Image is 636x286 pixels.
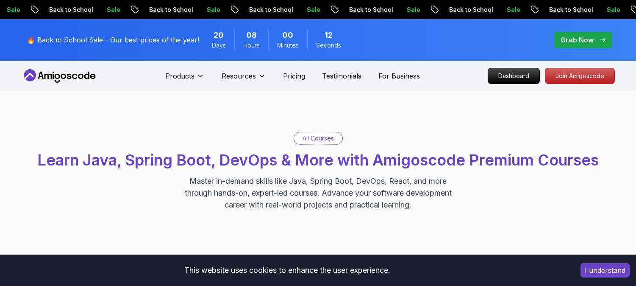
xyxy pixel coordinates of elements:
[561,35,594,45] p: Grab Now
[488,68,540,84] a: Dashboard
[580,263,630,278] button: Accept cookies
[165,71,205,88] button: Products
[222,71,256,81] p: Resources
[498,6,525,14] p: Sale
[325,29,333,41] span: 12 Seconds
[27,35,199,45] p: 🔥 Back to School Sale - Our best prices of the year!
[40,6,98,14] p: Back to School
[165,71,194,81] p: Products
[283,71,305,81] a: Pricing
[246,29,257,41] span: 8 Hours
[545,68,614,84] p: Join Amigoscode
[322,71,361,81] a: Testimonials
[140,6,198,14] p: Back to School
[37,151,599,169] span: Learn Java, Spring Boot, DevOps & More with Amigoscode Premium Courses
[303,134,334,143] p: All Courses
[598,6,625,14] p: Sale
[282,29,293,41] span: 0 Minutes
[277,41,299,50] span: Minutes
[340,6,398,14] p: Back to School
[378,71,420,81] a: For Business
[222,71,266,88] button: Resources
[298,6,325,14] p: Sale
[398,6,425,14] p: Sale
[212,41,226,50] span: Days
[198,6,225,14] p: Sale
[214,29,224,41] span: 20 Days
[545,68,615,84] a: Join Amigoscode
[243,41,260,50] span: Hours
[176,175,461,211] p: Master in-demand skills like Java, Spring Boot, DevOps, React, and more through hands-on, expert-...
[440,6,498,14] p: Back to School
[540,6,598,14] p: Back to School
[6,261,568,280] div: This website uses cookies to enhance the user experience.
[316,41,341,50] span: Seconds
[98,6,125,14] p: Sale
[240,6,298,14] p: Back to School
